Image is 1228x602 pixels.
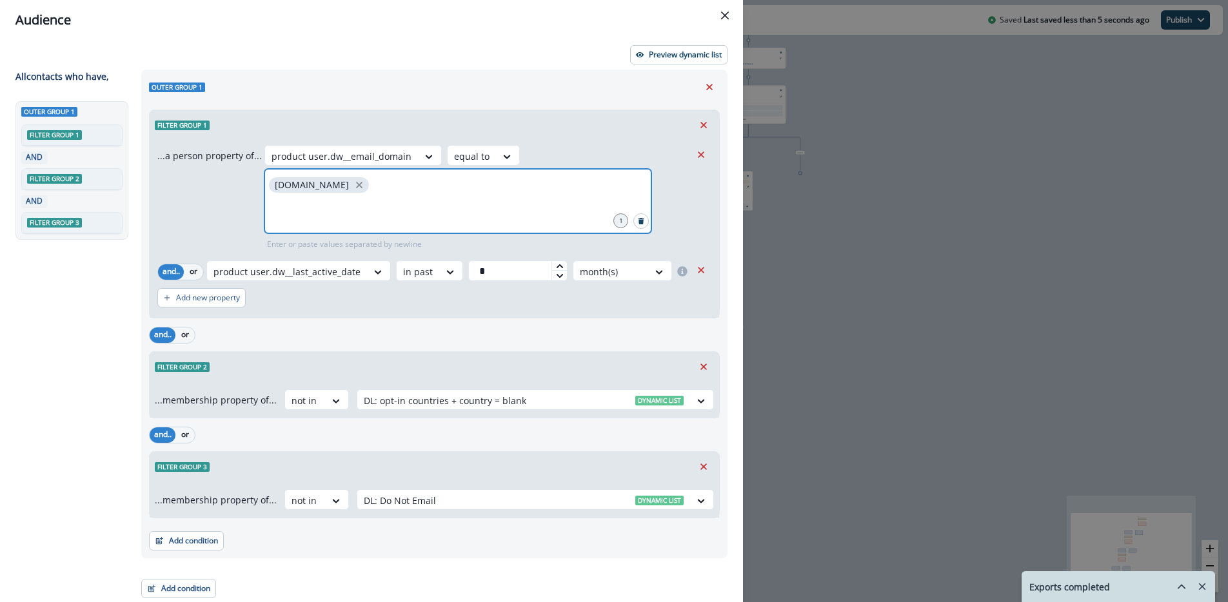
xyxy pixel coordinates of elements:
[155,462,210,472] span: Filter group 3
[264,238,424,250] p: Enter or paste values separated by newline
[27,174,82,184] span: Filter group 2
[691,260,711,280] button: Remove
[157,149,262,162] p: ...a person property of...
[150,427,175,443] button: and..
[1192,577,1213,596] button: Remove-exports
[175,327,195,343] button: or
[633,213,649,229] button: Search
[141,579,216,598] button: Add condition
[24,151,45,163] p: AND
[1171,577,1192,596] button: hide-exports
[155,362,210,372] span: Filter group 2
[353,179,366,191] button: close
[150,327,175,343] button: and..
[149,83,205,92] span: Outer group 1
[699,77,720,97] button: Remove
[630,45,728,64] button: Preview dynamic list
[27,218,82,228] span: Filter group 3
[157,288,246,307] button: Add new property
[15,70,109,83] p: All contact s who have,
[149,531,224,550] button: Add condition
[613,213,628,228] div: 1
[158,264,184,280] button: and..
[24,195,45,207] p: AND
[155,393,277,407] p: ...membership property of...
[184,264,203,280] button: or
[649,50,722,59] p: Preview dynamic list
[155,121,210,130] span: Filter group 1
[15,10,728,30] div: Audience
[691,145,711,164] button: Remove
[27,130,82,140] span: Filter group 1
[693,357,714,376] button: Remove
[715,5,735,26] button: Close
[176,293,240,302] p: Add new property
[693,457,714,476] button: Remove
[175,427,195,443] button: or
[1161,572,1187,601] button: hide-exports
[275,180,349,191] p: [DOMAIN_NAME]
[1029,580,1110,594] p: Exports completed
[21,107,77,117] span: Outer group 1
[155,493,277,507] p: ...membership property of...
[693,115,714,135] button: Remove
